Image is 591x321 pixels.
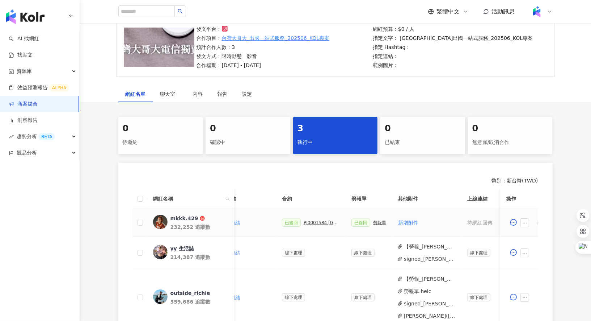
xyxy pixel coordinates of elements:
[170,215,198,222] div: mkkk.429
[160,91,178,96] span: 聊天室
[351,293,375,301] span: 線下處理
[242,90,252,98] div: 設定
[210,123,286,135] div: 0
[210,195,270,203] div: 推廣連結
[398,276,403,281] span: paper-clip
[398,244,403,249] span: paper-clip
[133,177,538,185] div: 幣別 ： 新台幣 ( TWD )
[297,123,373,135] div: 3
[461,189,499,209] th: 上線連結
[346,189,392,209] th: 勞報單
[521,293,529,302] button: ellipsis
[9,134,14,139] span: rise
[282,293,305,301] span: 線下處理
[398,313,403,318] span: paper-clip
[297,136,373,149] div: 執行中
[404,300,456,308] button: signed_[PERSON_NAME]_PJ0001584_[GEOGRAPHIC_DATA]_出國一站式服務_202506_KOL專案_活動確認單_簽回.pdf
[17,63,32,79] span: 資源庫
[373,34,533,42] p: 指定文字： [GEOGRAPHIC_DATA]出國一站式服務_202506_KOL專案
[404,287,431,295] button: 勞報單.heic
[523,295,528,300] span: ellipsis
[197,52,330,60] p: 發文方式：限時動態、影音
[404,243,456,251] button: 【勞報_[PERSON_NAME]】PJ0001584 [GEOGRAPHIC_DATA]出國一站式服務_202506_KOL專案 (1).pdf
[17,145,37,161] span: 競品分析
[193,90,203,98] div: 內容
[511,249,517,256] span: message
[224,193,231,204] span: search
[499,189,556,209] th: 領款人身份
[492,8,515,15] span: 活動訊息
[385,136,461,149] div: 已結束
[523,251,528,256] span: ellipsis
[17,128,55,145] span: 趨勢分析
[530,5,544,18] img: Kolr%20app%20icon%20%281%29.png
[170,298,228,305] div: 359,686 追蹤數
[210,136,286,149] div: 確認中
[124,28,194,67] img: 台灣大哥大_出國一站式服務_202506_KOL專案
[499,209,556,237] td: 個人（中華民國籍）
[373,25,533,33] p: 網紅預算：$0 / 人
[197,43,330,51] p: 預計合作人數：3
[6,9,45,24] img: logo
[153,289,168,304] img: KOL Avatar
[222,34,330,42] a: 台灣大哥大_出國一站式服務_202506_KOL專案
[276,189,346,209] th: 合約
[392,189,461,209] th: 其他附件
[197,25,330,33] p: 發文平台：
[126,90,146,98] div: 網紅名單
[467,219,493,227] div: 待網紅回傳
[373,61,533,69] p: 範例圖片：
[398,220,418,226] span: 新增附件
[398,215,419,230] button: 新增附件
[398,301,403,306] span: paper-clip
[467,249,490,257] span: 線下處理
[511,219,517,226] span: message
[472,136,548,149] div: 無意願/取消合作
[9,100,38,108] a: 商案媒合
[9,52,33,59] a: 找貼文
[521,218,529,227] button: ellipsis
[153,215,168,229] img: KOL Avatar
[373,52,533,60] p: 指定連結：
[398,289,403,294] span: paper-clip
[38,133,55,140] div: BETA
[404,275,456,283] button: 【勞報_[PERSON_NAME]】PJ0001584_[GEOGRAPHIC_DATA]出國一站式服務_202506_KOL專案.pdf
[225,197,230,201] span: search
[404,255,456,263] button: signed_[PERSON_NAME]_PJ0001584_[GEOGRAPHIC_DATA]出國一站式服務_202506_KOL專案_活動確認單__1_.pdf
[123,136,199,149] div: 待邀約
[9,117,38,124] a: 洞察報告
[9,84,69,91] a: 效益預測報告ALPHA
[123,123,199,135] div: 0
[511,294,517,300] span: message
[197,34,330,42] p: 合作項目：
[373,220,386,225] div: 勞報單
[373,43,533,51] p: 指定 Hashtag：
[153,245,168,259] img: KOL Avatar
[472,123,548,135] div: 0
[351,219,370,227] span: 已簽回
[9,35,39,42] a: searchAI 找網紅
[304,220,340,225] div: PJ0001584 [GEOGRAPHIC_DATA]出國一站式服務_202506_KOL專案_活動確認單
[282,219,301,227] span: 已簽回
[170,223,228,231] div: 232,252 追蹤數
[153,195,223,203] span: 網紅名稱
[197,61,330,69] p: 合作檔期：[DATE] - [DATE]
[170,254,228,261] div: 214,387 追蹤數
[282,249,305,257] span: 線下處理
[437,8,460,16] span: 繁體中文
[170,289,210,297] div: outside_richie
[385,123,461,135] div: 0
[170,245,194,252] div: yy 生活誌
[404,312,456,320] button: [PERSON_NAME]([PERSON_NAME])工會證明.jpg
[467,293,490,301] span: 線下處理
[521,248,529,257] button: ellipsis
[398,256,403,262] span: paper-clip
[178,9,183,14] span: search
[523,221,528,226] span: ellipsis
[218,90,228,98] div: 報告
[351,249,375,257] span: 線下處理
[501,189,538,209] th: 操作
